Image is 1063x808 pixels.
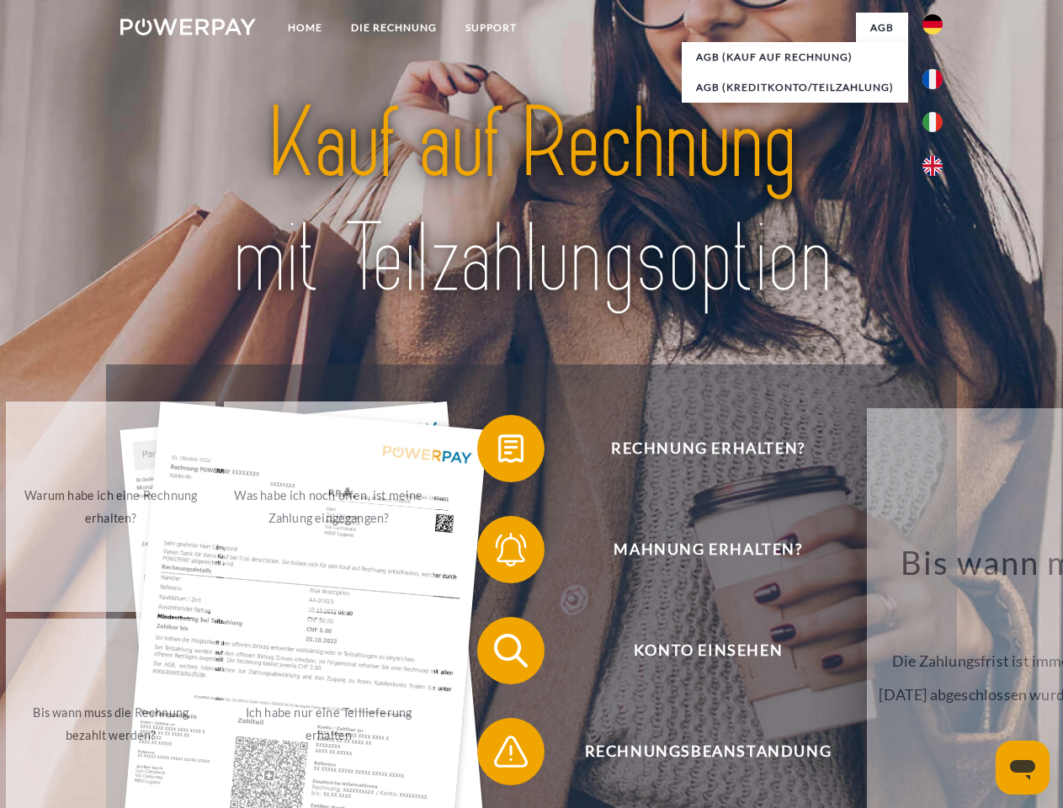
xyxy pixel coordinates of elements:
div: Was habe ich noch offen, ist meine Zahlung eingegangen? [234,484,423,529]
img: en [922,156,943,176]
img: logo-powerpay-white.svg [120,19,256,35]
button: Konto einsehen [477,617,915,684]
img: de [922,14,943,35]
a: Was habe ich noch offen, ist meine Zahlung eingegangen? [224,401,433,612]
img: qb_warning.svg [490,731,532,773]
a: SUPPORT [451,13,531,43]
img: it [922,112,943,132]
img: title-powerpay_de.svg [161,81,902,322]
button: Rechnungsbeanstandung [477,718,915,785]
div: Warum habe ich eine Rechnung erhalten? [16,484,205,529]
span: Rechnungsbeanstandung [502,718,914,785]
a: AGB (Kreditkonto/Teilzahlung) [682,72,908,103]
div: Bis wann muss die Rechnung bezahlt werden? [16,701,205,747]
span: Konto einsehen [502,617,914,684]
div: Ich habe nur eine Teillieferung erhalten [234,701,423,747]
iframe: Schaltfläche zum Öffnen des Messaging-Fensters [996,741,1050,795]
img: qb_search.svg [490,630,532,672]
img: fr [922,69,943,89]
a: Home [274,13,337,43]
a: AGB (Kauf auf Rechnung) [682,42,908,72]
a: agb [856,13,908,43]
a: DIE RECHNUNG [337,13,451,43]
